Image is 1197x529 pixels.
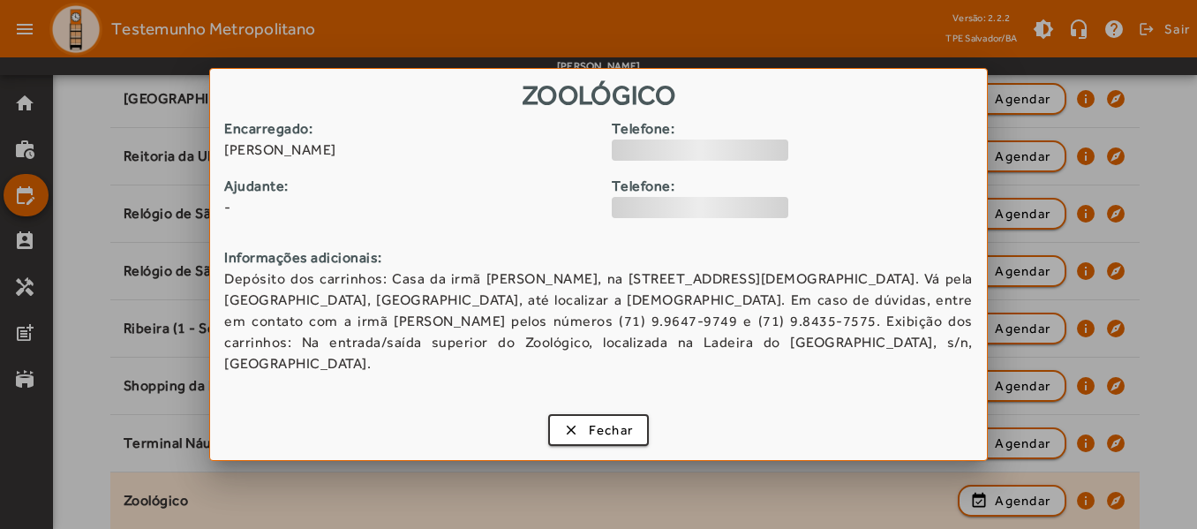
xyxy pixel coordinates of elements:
[224,268,972,374] span: Depósito dos carrinhos: Casa da irmã [PERSON_NAME], na [STREET_ADDRESS][DEMOGRAPHIC_DATA]. Vá pel...
[224,176,598,197] strong: Ajudante:
[612,118,986,140] strong: Telefone:
[589,420,634,441] span: Fechar
[210,69,986,117] h1: Zoológico
[224,140,598,161] span: [PERSON_NAME]
[548,414,650,446] button: Fechar
[224,247,972,268] strong: Informações adicionais:
[612,140,788,161] div: loading
[224,197,598,218] span: -
[612,176,986,197] strong: Telefone:
[612,197,788,218] div: loading
[224,118,598,140] strong: Encarregado:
